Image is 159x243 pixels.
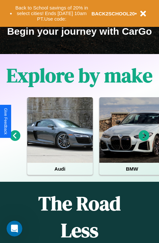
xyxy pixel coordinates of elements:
[7,62,152,89] h1: Explore by make
[91,11,135,16] b: BACK2SCHOOL20
[12,3,91,24] button: Back to School savings of 20% in select cities! Ends [DATE] 10am PT.Use code:
[27,163,93,175] h4: Audi
[3,108,8,135] div: Give Feedback
[7,221,22,236] iframe: Intercom live chat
